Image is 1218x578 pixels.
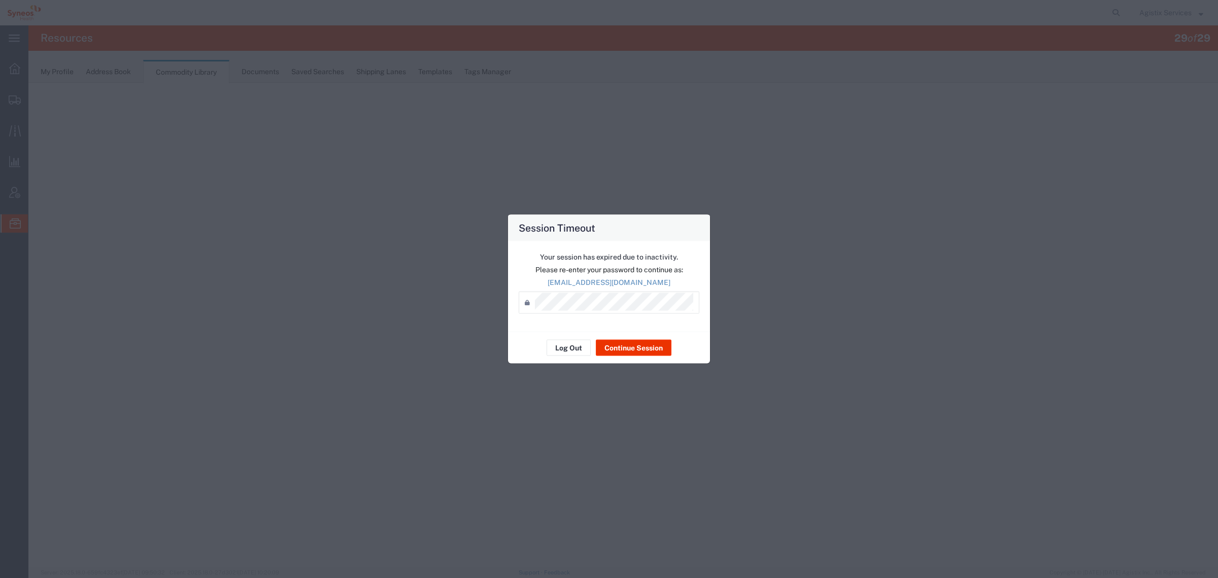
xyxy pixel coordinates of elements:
[596,340,671,356] button: Continue Session
[519,277,699,288] p: [EMAIL_ADDRESS][DOMAIN_NAME]
[547,340,591,356] button: Log Out
[519,220,595,235] h4: Session Timeout
[519,265,699,275] p: Please re-enter your password to continue as:
[519,252,699,263] p: Your session has expired due to inactivity.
